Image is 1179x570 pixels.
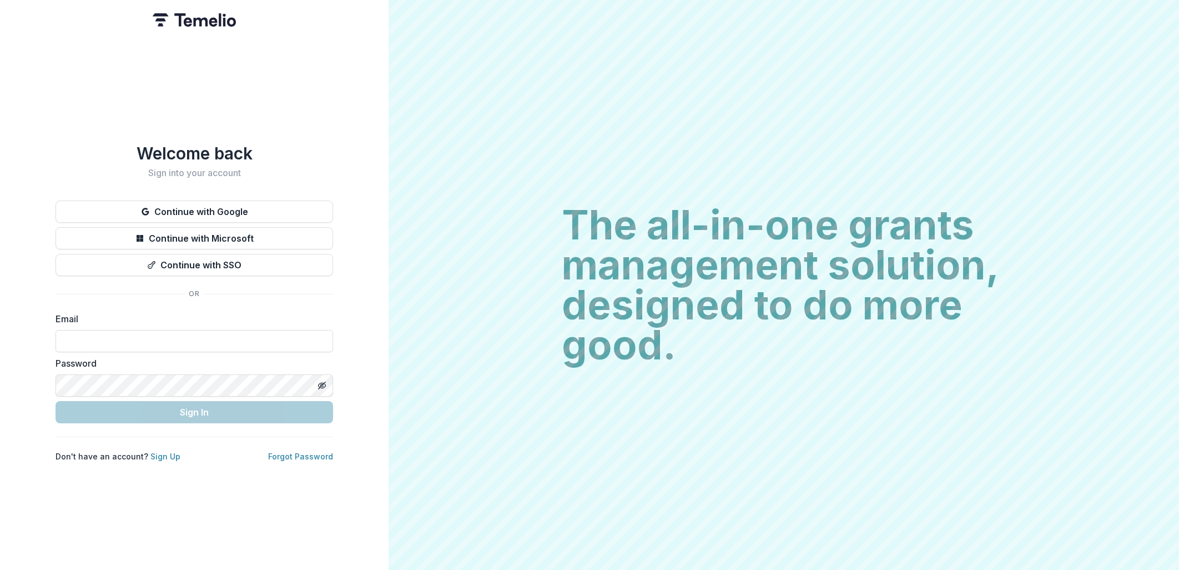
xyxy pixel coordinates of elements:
[56,143,333,163] h1: Welcome back
[313,377,331,394] button: Toggle password visibility
[56,312,326,326] label: Email
[153,13,236,27] img: Temelio
[268,452,333,461] a: Forgot Password
[56,227,333,249] button: Continue with Microsoft
[56,201,333,223] button: Continue with Google
[56,451,180,462] p: Don't have an account?
[56,168,333,178] h2: Sign into your account
[56,357,326,370] label: Password
[56,401,333,423] button: Sign In
[150,452,180,461] a: Sign Up
[56,254,333,276] button: Continue with SSO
